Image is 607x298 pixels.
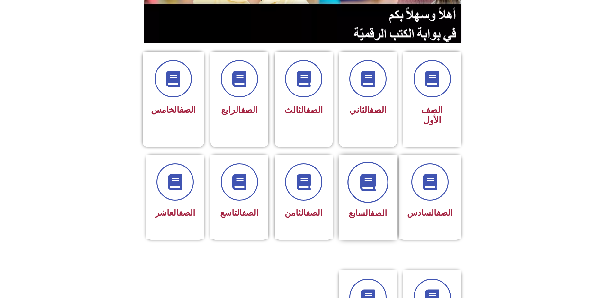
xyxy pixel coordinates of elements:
[349,105,387,115] span: الثاني
[242,208,258,218] a: الصف
[179,105,196,114] a: الصف
[285,208,322,218] span: الثامن
[436,208,453,218] a: الصف
[421,105,443,125] span: الصف الأول
[151,105,196,114] span: الخامس
[306,105,323,115] a: الصف
[220,208,258,218] span: التاسع
[407,208,453,218] span: السادس
[306,208,322,218] a: الصف
[179,208,195,218] a: الصف
[349,208,387,218] span: السابع
[221,105,258,115] span: الرابع
[370,208,387,218] a: الصف
[155,208,195,218] span: العاشر
[284,105,323,115] span: الثالث
[241,105,258,115] a: الصف
[370,105,387,115] a: الصف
